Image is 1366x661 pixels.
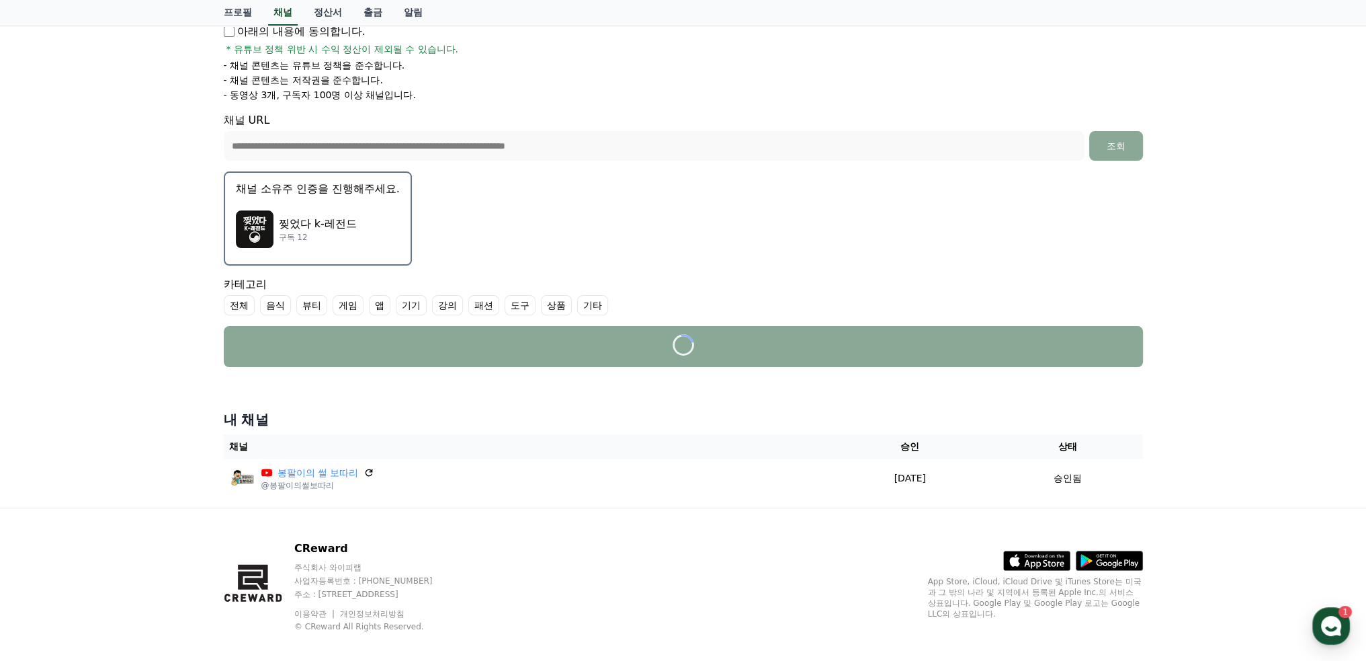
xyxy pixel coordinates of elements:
label: 게임 [333,295,364,315]
p: - 채널 콘텐츠는 유튜브 정책을 준수합니다. [224,59,405,72]
p: - 채널 콘텐츠는 저작권을 준수합니다. [224,73,383,87]
div: 몇 분 내 답변 받으실 수 있어요 [73,22,185,33]
label: 기기 [396,295,427,315]
label: 음식 [260,295,291,315]
a: 개인정보처리방침 [340,609,404,619]
label: 패션 [468,295,499,315]
label: 도구 [505,295,536,315]
th: 상태 [992,434,1143,459]
label: 앱 [369,295,390,315]
p: 주식회사 와이피랩 [294,562,458,573]
div: Creward [73,7,124,22]
div: 채널 URL [224,112,1143,161]
label: 전체 [224,295,255,315]
button: 운영시간 보기 [95,153,171,169]
div: CReward에 문의하기 [71,133,196,149]
p: CReward [294,541,458,557]
label: 기타 [577,295,608,315]
label: 뷰티 [296,295,327,315]
div: CReward [43,202,79,212]
div: 안녕하세요 동영상 3개 구독자100명 이상 채널이 조건으로 되어 있는데 저는 동영상은 3개 이상올라가있고 구독자는 33명인데 채널등록 승인이 되었더라구요 !! 음원수익을 받을... [69,274,246,368]
div: 문의사항을 남겨주세요 :) [44,234,171,247]
button: 채널 소유주 인증을 진행해주세요. 찢었다 k-레전드 찢었다 k-레전드 구독 12 [224,171,412,266]
p: 채널 소유주 인증을 진행해주세요. [236,181,400,197]
a: 봉팔이의 썰 보따리 [278,466,359,480]
img: 봉팔이의 썰 보따리 [229,465,256,492]
div: 조회 [1095,139,1138,153]
th: 채널 [224,434,828,459]
span: 운영시간 보기 [101,155,156,167]
div: 카테고리 [224,276,1143,315]
a: 이용약관 [294,609,337,619]
label: 상품 [541,295,572,315]
p: @봉팔이의썰보따리 [261,480,375,491]
p: 사업자등록번호 : [PHONE_NUMBER] [294,576,458,586]
p: 찢었다 k-레전드 [279,216,357,232]
p: © CReward All Rights Reserved. [294,621,458,632]
button: 1 [7,7,42,34]
p: - 동영상 3개, 구독자 100명 이상 채널입니다. [224,88,416,102]
div: CReward [43,387,79,398]
span: * 유튜브 정책 위반 시 수익 정산이 제외될 수 있습니다. [226,42,459,56]
p: 승인됨 [1054,471,1082,485]
div: 연락처를 확인해주세요. 오프라인 상태가 되면 이메일로 답변 알림을 보내드려요. [44,406,222,446]
p: 주소 : [STREET_ADDRESS] [294,589,458,600]
label: 강의 [432,295,463,315]
h4: 내 채널 [224,410,1143,429]
img: 찢었다 k-레전드 [236,210,273,248]
button: 조회 [1089,131,1143,161]
th: 승인 [828,434,992,459]
div: 안녕하세요 크리워드입니다. [44,221,171,234]
p: 아래의 내용에 동의합니다. [224,24,366,40]
p: 구독 12 [279,232,357,243]
p: App Store, iCloud, iCloud Drive 및 iTunes Store는 미국과 그 밖의 나라 및 지역에서 등록된 Apple Inc.의 서비스 상표입니다. Goo... [928,576,1143,619]
p: [DATE] [833,471,987,485]
span: 1 [26,15,31,25]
